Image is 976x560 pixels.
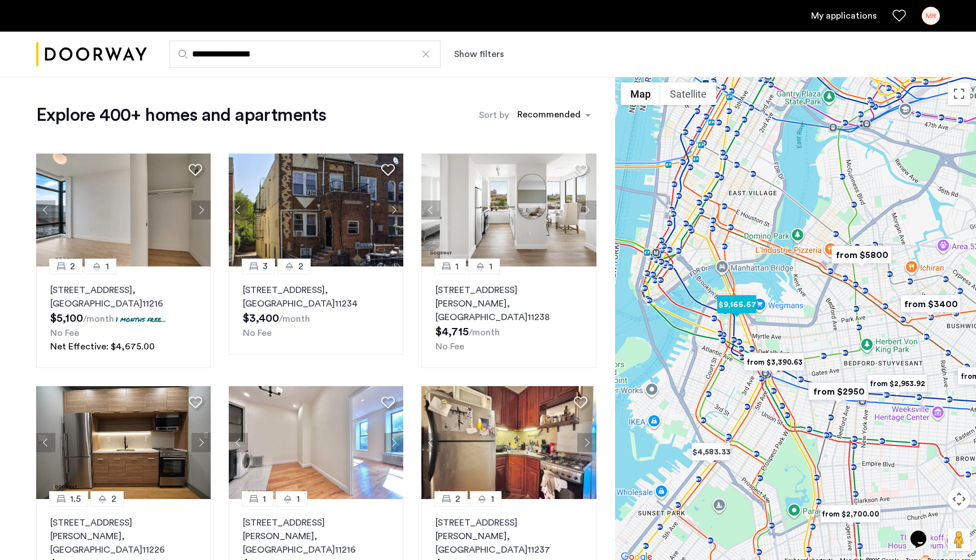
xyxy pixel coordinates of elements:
sub: /month [279,314,310,323]
button: Show satellite imagery [660,82,716,105]
button: Show street map [621,82,660,105]
div: $9,166.67 [713,292,761,317]
img: 2012_638521835493845862.jpeg [229,386,404,499]
img: logo [36,33,147,76]
span: $4,715 [435,326,469,338]
button: Previous apartment [421,433,441,452]
p: [STREET_ADDRESS] 11216 [50,283,197,310]
button: Previous apartment [36,200,55,220]
a: 11[STREET_ADDRESS][PERSON_NAME], [GEOGRAPHIC_DATA]11238No Fee [421,266,596,368]
img: 2016_638666715889771230.jpeg [421,154,596,266]
a: My application [811,9,877,23]
span: 1 [489,260,493,273]
span: 1 [297,492,300,506]
p: [STREET_ADDRESS][PERSON_NAME] 11226 [50,516,197,557]
button: Toggle fullscreen view [948,82,970,105]
span: 2 [455,492,460,506]
sub: /month [83,314,114,323]
a: Favorites [892,9,906,23]
button: Next apartment [384,200,403,220]
button: Show or hide filters [454,47,504,61]
span: 2 [111,492,116,506]
button: Next apartment [577,200,596,220]
div: from $2,953.92 [862,371,932,396]
span: 1 [106,260,109,273]
img: 2016_638673975962267132.jpeg [36,154,211,266]
span: 1.5 [70,492,81,506]
span: 2 [70,260,75,273]
button: Previous apartment [229,433,248,452]
span: 1 [455,260,459,273]
iframe: chat widget [906,515,942,549]
span: No Fee [435,342,464,351]
p: 1 months free... [116,314,166,324]
p: [STREET_ADDRESS][PERSON_NAME] 11216 [243,516,389,557]
button: Next apartment [191,200,211,220]
sub: /month [469,328,500,337]
div: from $3400 [896,291,965,317]
button: Previous apartment [36,433,55,452]
span: Net Effective: $4,675.00 [50,342,155,351]
button: Drag Pegman onto the map to open Street View [948,528,970,551]
button: Next apartment [384,433,403,452]
div: Recommended [516,108,581,124]
div: from $3,390.63 [739,349,809,375]
button: Next apartment [191,433,211,452]
div: from $2,700.00 [816,501,885,527]
span: 3 [263,260,268,273]
label: Sort by [479,108,509,122]
span: 1 [491,492,494,506]
a: Cazamio logo [36,33,147,76]
div: $4,583.33 [687,439,735,465]
span: $3,400 [243,313,279,324]
button: Previous apartment [229,200,248,220]
p: [STREET_ADDRESS][PERSON_NAME] 11237 [435,516,582,557]
span: 1 [263,492,266,506]
button: Previous apartment [421,200,441,220]
img: 360ac8f6-4482-47b0-bc3d-3cb89b569d10_638791359623755990.jpeg [421,386,596,499]
ng-select: sort-apartment [512,105,596,125]
span: No Fee [243,329,272,338]
p: [STREET_ADDRESS][PERSON_NAME] 11238 [435,283,582,324]
p: [STREET_ADDRESS] 11234 [243,283,389,310]
div: MR [922,7,940,25]
div: from $2950 [804,379,873,404]
a: 21[STREET_ADDRESS], [GEOGRAPHIC_DATA]112161 months free...No FeeNet Effective: $4,675.00 [36,266,211,368]
h1: Explore 400+ homes and apartments [36,104,326,126]
button: Map camera controls [948,488,970,510]
span: No Fee [50,329,79,338]
input: Apartment Search [169,41,441,68]
a: 32[STREET_ADDRESS], [GEOGRAPHIC_DATA]11234No Fee [229,266,403,355]
div: from $5800 [827,242,896,268]
img: 2012_638668068959509256.jpeg [36,386,211,499]
span: $5,100 [50,313,83,324]
button: Next apartment [577,433,596,452]
img: 2016_638484540295233130.jpeg [229,154,404,266]
span: 2 [298,260,303,273]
